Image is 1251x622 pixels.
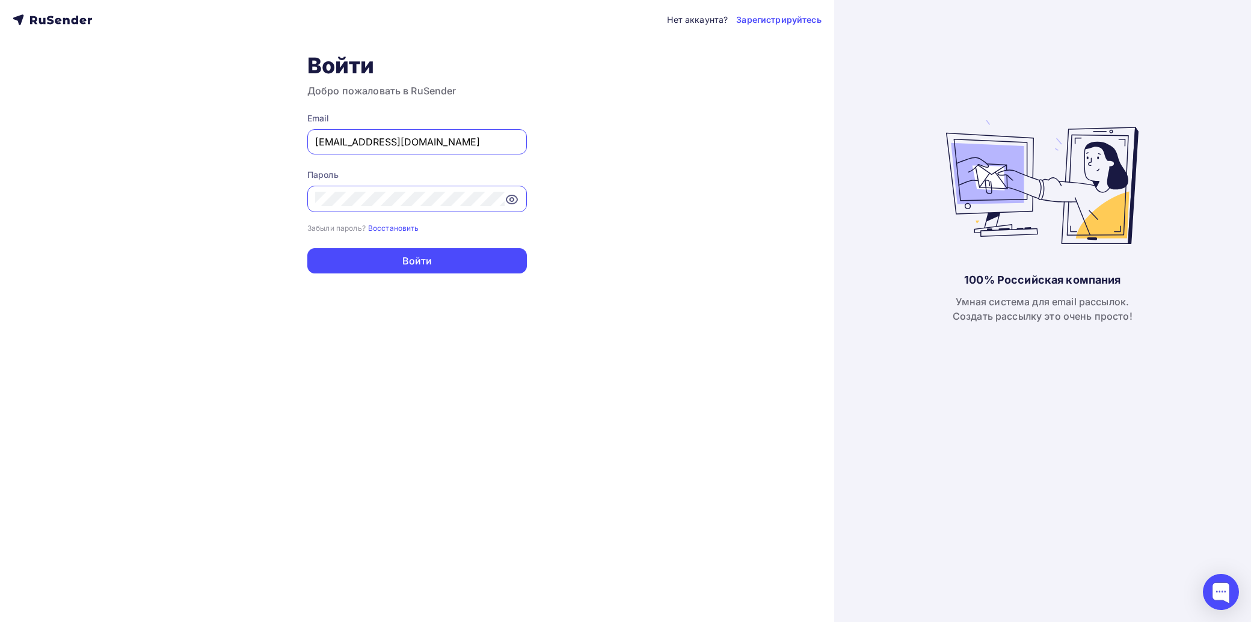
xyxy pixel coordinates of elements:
h1: Войти [307,52,527,79]
div: Умная система для email рассылок. Создать рассылку это очень просто! [953,294,1133,323]
h3: Добро пожаловать в RuSender [307,84,527,98]
small: Восстановить [368,224,419,233]
div: 100% Российская компания [964,273,1120,287]
div: Пароль [307,169,527,181]
a: Восстановить [368,222,419,233]
a: Зарегистрируйтесь [736,14,821,26]
input: Укажите свой email [315,135,519,149]
div: Email [307,112,527,124]
small: Забыли пароль? [307,224,366,233]
div: Нет аккаунта? [667,14,728,26]
button: Войти [307,248,527,273]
